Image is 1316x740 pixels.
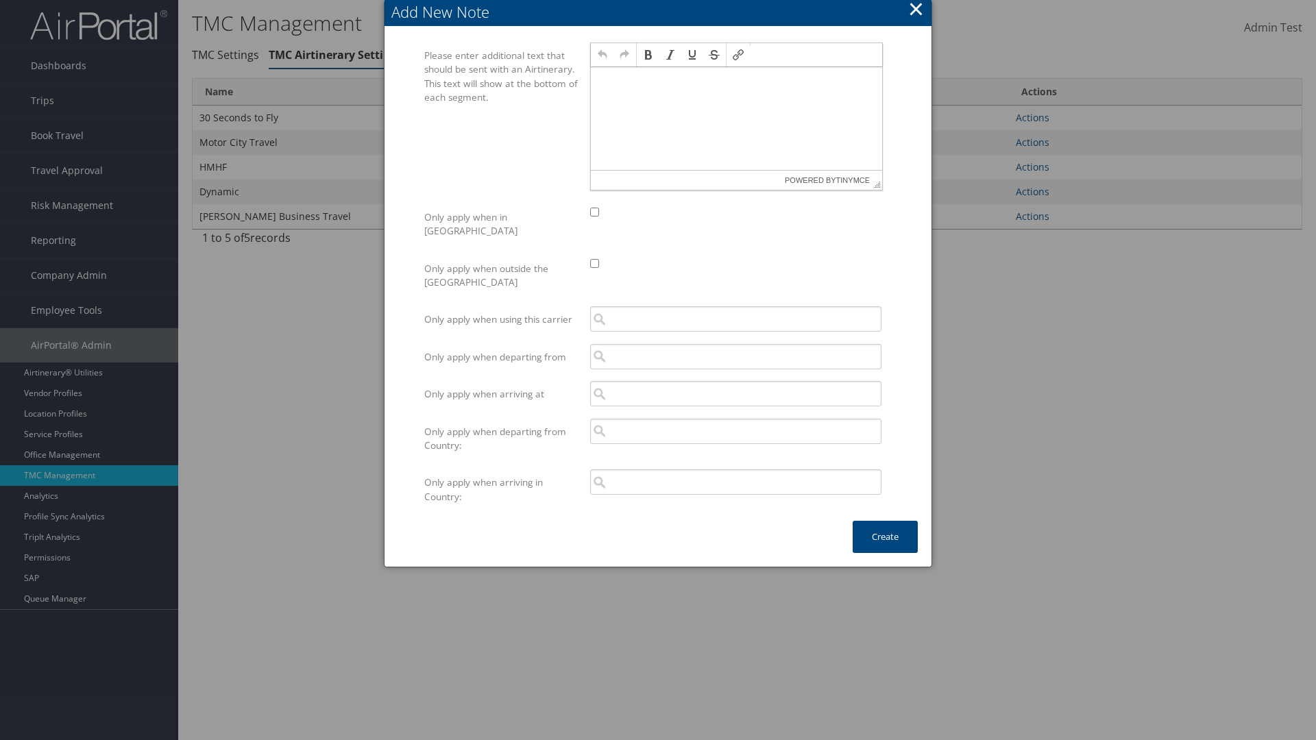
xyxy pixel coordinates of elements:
label: Only apply when arriving at [424,381,580,407]
span: Powered by [785,171,870,190]
div: Underline [682,45,703,65]
iframe: Rich Text Area. Press ALT-F9 for menu. Press ALT-F10 for toolbar. Press ALT-0 for help [591,67,882,170]
label: Only apply when outside the [GEOGRAPHIC_DATA] [424,256,580,296]
label: Please enter additional text that should be sent with an Airtinerary. This text will show at the ... [424,42,580,111]
label: Only apply when in [GEOGRAPHIC_DATA] [424,204,580,245]
div: Strikethrough [704,45,724,65]
label: Only apply when departing from Country: [424,419,580,459]
label: Only apply when departing from [424,344,580,370]
div: Insert/edit link [728,45,748,65]
label: Only apply when using this carrier [424,306,580,332]
div: Redo [614,45,635,65]
div: Italic [660,45,681,65]
div: Bold [638,45,659,65]
button: Create [853,521,918,553]
label: Only apply when arriving in Country: [424,469,580,510]
a: tinymce [836,176,870,184]
div: Add New Note [391,1,931,23]
div: Undo [592,45,613,65]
